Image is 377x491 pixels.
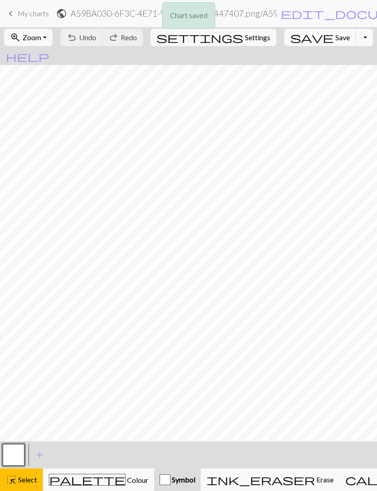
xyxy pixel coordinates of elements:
p: Chart saved [170,10,207,21]
button: Erase [201,468,339,491]
button: Colour [43,468,154,491]
span: highlight_alt [6,473,17,486]
span: Colour [126,476,148,484]
span: palette [49,473,125,486]
span: Erase [315,475,334,484]
span: add [34,449,45,461]
span: ink_eraser [207,473,315,486]
span: Symbol [170,475,195,484]
span: Select [17,475,37,484]
button: Symbol [154,468,201,491]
